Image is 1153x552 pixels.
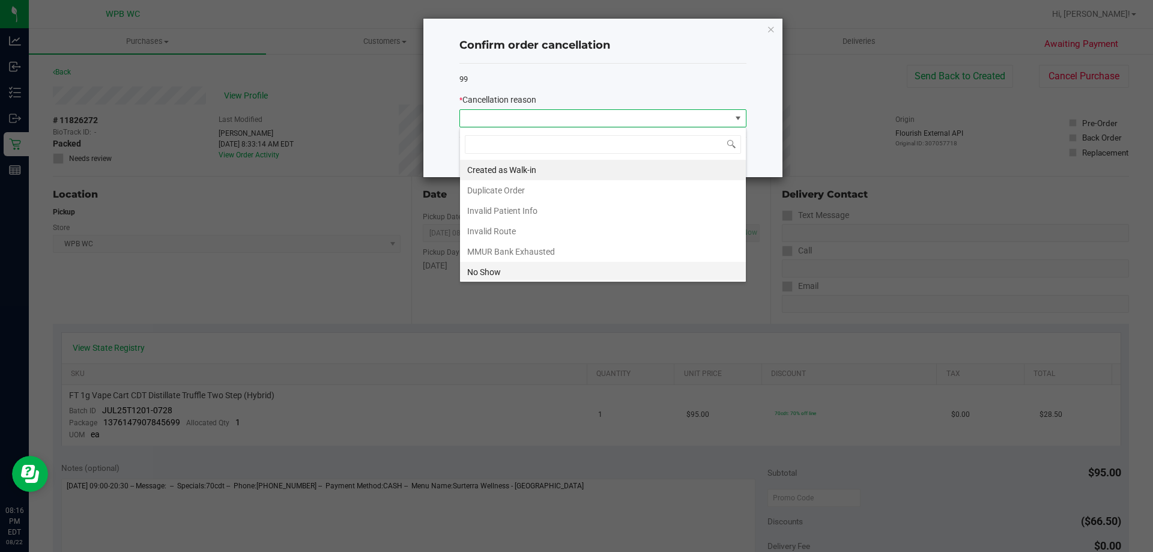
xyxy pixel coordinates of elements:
h4: Confirm order cancellation [459,38,746,53]
span: Cancellation reason [462,95,536,105]
li: MMUR Bank Exhausted [460,241,746,262]
li: Invalid Route [460,221,746,241]
li: Invalid Patient Info [460,201,746,221]
li: No Show [460,262,746,282]
button: Close [767,22,775,36]
span: 99 [459,74,468,83]
li: Duplicate Order [460,180,746,201]
iframe: Resource center [12,456,48,492]
li: Created as Walk-in [460,160,746,180]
